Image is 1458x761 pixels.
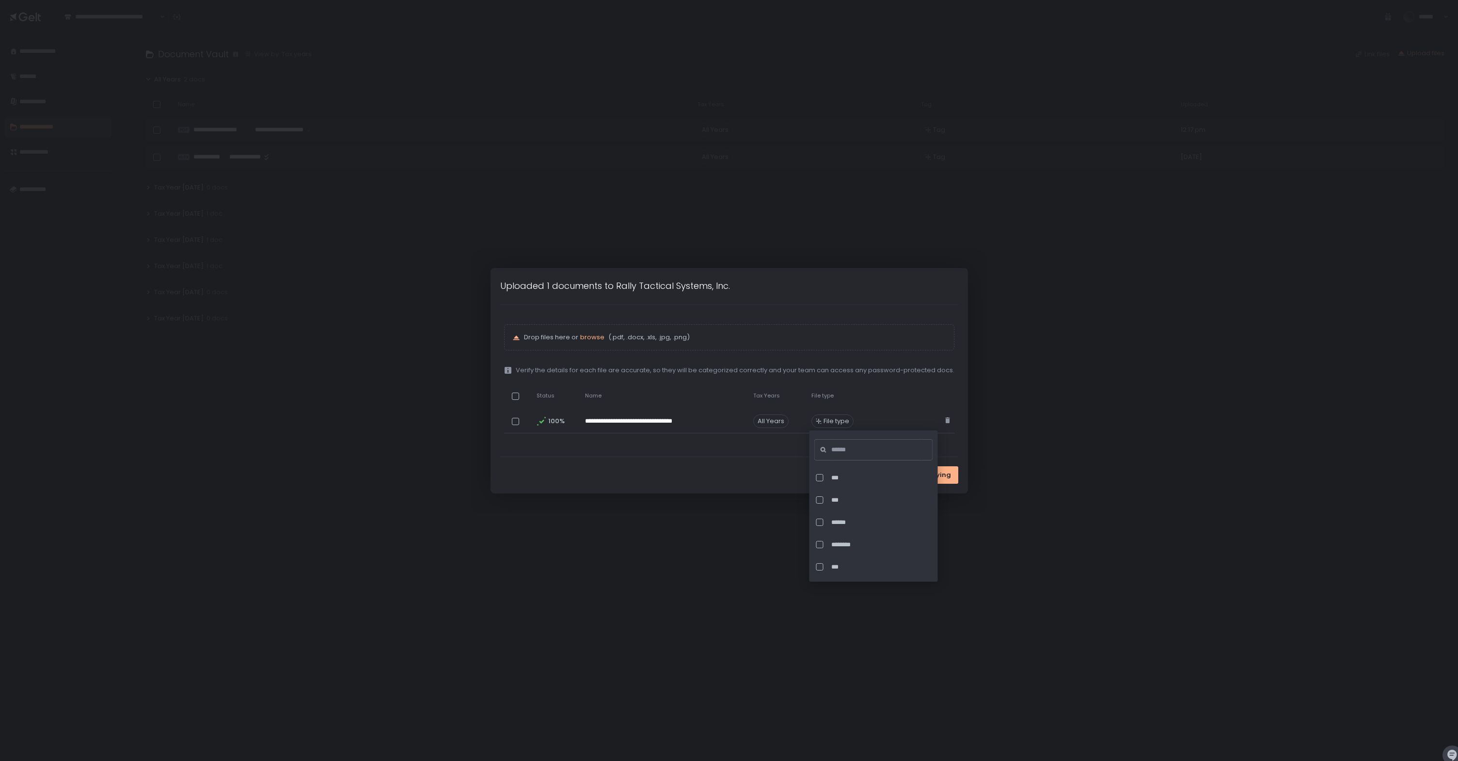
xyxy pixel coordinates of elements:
span: browse [580,333,604,342]
span: Verify the details for each file are accurate, so they will be categorized correctly and your tea... [516,366,954,375]
span: File type [811,392,834,399]
span: Name [585,392,602,399]
span: Status [537,392,555,399]
span: All Years [753,414,789,428]
h1: Uploaded 1 documents to Rally Tactical Systems, Inc. [500,279,730,292]
span: 100% [548,417,564,426]
button: browse [580,333,604,342]
span: Tax Years [753,392,780,399]
span: (.pdf, .docx, .xls, .jpg, .png) [606,333,690,342]
p: Drop files here or [524,333,946,342]
span: File type [824,417,849,426]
